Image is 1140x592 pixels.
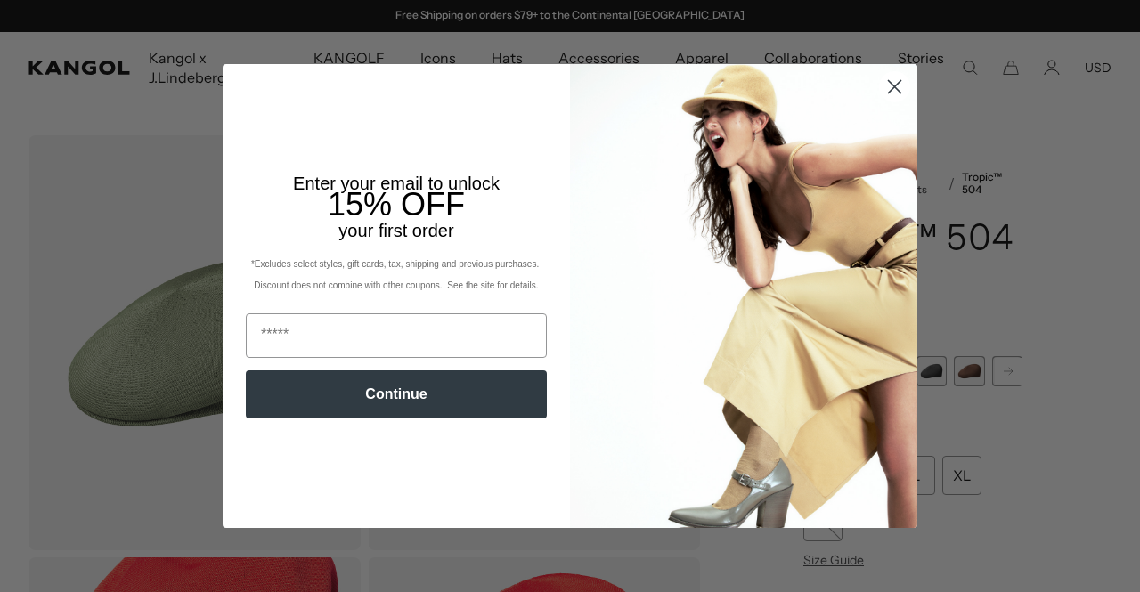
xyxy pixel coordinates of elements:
img: 93be19ad-e773-4382-80b9-c9d740c9197f.jpeg [570,64,917,527]
span: 15% OFF [328,186,465,223]
button: Continue [246,370,547,418]
span: *Excludes select styles, gift cards, tax, shipping and previous purchases. Discount does not comb... [251,259,541,290]
span: your first order [338,221,453,240]
button: Close dialog [879,71,910,102]
span: Enter your email to unlock [293,174,500,193]
input: Email [246,313,547,358]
